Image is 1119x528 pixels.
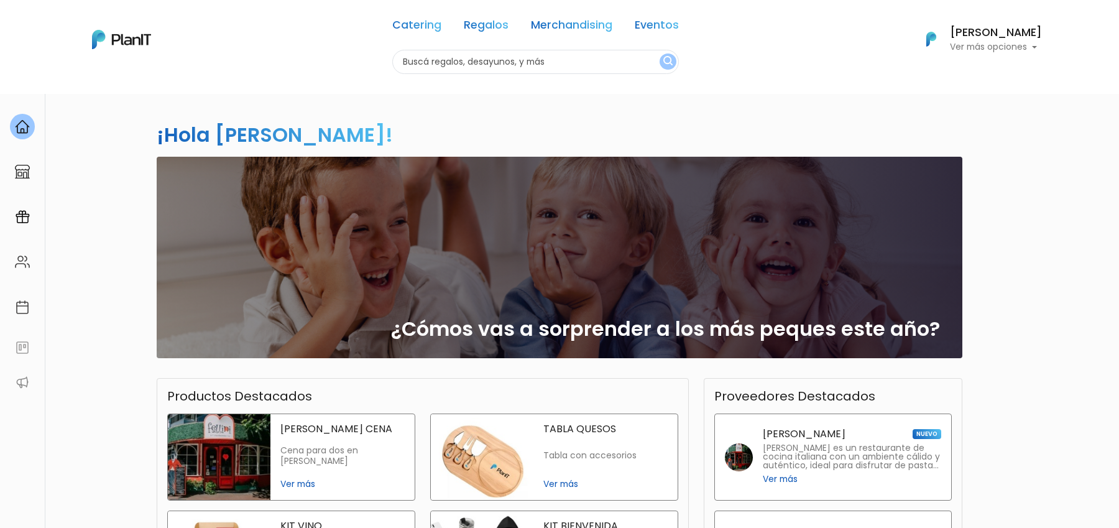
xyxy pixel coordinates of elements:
h2: ¿Cómos vas a sorprender a los más peques este año? [391,317,940,341]
span: NUEVO [913,429,941,439]
span: Ver más [543,478,668,491]
a: Merchandising [531,20,612,35]
p: Tabla con accesorios [543,450,668,461]
p: [PERSON_NAME] [763,429,845,439]
p: Cena para dos en [PERSON_NAME] [280,445,405,467]
h3: Productos Destacados [167,389,312,404]
a: Regalos [464,20,509,35]
img: calendar-87d922413cdce8b2cf7b7f5f62616a5cf9e4887200fb71536465627b3292af00.svg [15,300,30,315]
p: TABLA QUESOS [543,424,668,434]
a: [PERSON_NAME] NUEVO [PERSON_NAME] es un restaurante de cocina italiana con un ambiente cálido y a... [714,414,952,501]
a: tabla quesos TABLA QUESOS Tabla con accesorios Ver más [430,414,678,501]
h6: [PERSON_NAME] [950,27,1042,39]
a: fellini cena [PERSON_NAME] CENA Cena para dos en [PERSON_NAME] Ver más [167,414,415,501]
img: tabla quesos [431,414,533,500]
img: campaigns-02234683943229c281be62815700db0a1741e53638e28bf9629b52c665b00959.svg [15,210,30,225]
img: partners-52edf745621dab592f3b2c58e3bca9d71375a7ef29c3b500c9f145b62cc070d4.svg [15,375,30,390]
span: Ver más [763,473,798,486]
img: PlanIt Logo [92,30,151,49]
p: Ver más opciones [950,43,1042,52]
img: search_button-432b6d5273f82d61273b3651a40e1bd1b912527efae98b1b7a1b2c0702e16a8d.svg [663,56,673,68]
span: Ver más [280,478,405,491]
img: marketplace-4ceaa7011d94191e9ded77b95e3339b90024bf715f7c57f8cf31f2d8c509eaba.svg [15,164,30,179]
a: Catering [392,20,441,35]
button: PlanIt Logo [PERSON_NAME] Ver más opciones [910,23,1042,55]
img: feedback-78b5a0c8f98aac82b08bfc38622c3050aee476f2c9584af64705fc4e61158814.svg [15,340,30,355]
input: Buscá regalos, desayunos, y más [392,50,679,74]
p: [PERSON_NAME] es un restaurante de cocina italiana con un ambiente cálido y auténtico, ideal para... [763,444,941,470]
img: people-662611757002400ad9ed0e3c099ab2801c6687ba6c219adb57efc949bc21e19d.svg [15,254,30,269]
img: home-e721727adea9d79c4d83392d1f703f7f8bce08238fde08b1acbfd93340b81755.svg [15,119,30,134]
a: Eventos [635,20,679,35]
h2: ¡Hola [PERSON_NAME]! [157,121,393,149]
img: PlanIt Logo [918,25,945,53]
p: [PERSON_NAME] CENA [280,424,405,434]
h3: Proveedores Destacados [714,389,875,404]
img: fellini [725,443,753,471]
img: fellini cena [168,414,270,500]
